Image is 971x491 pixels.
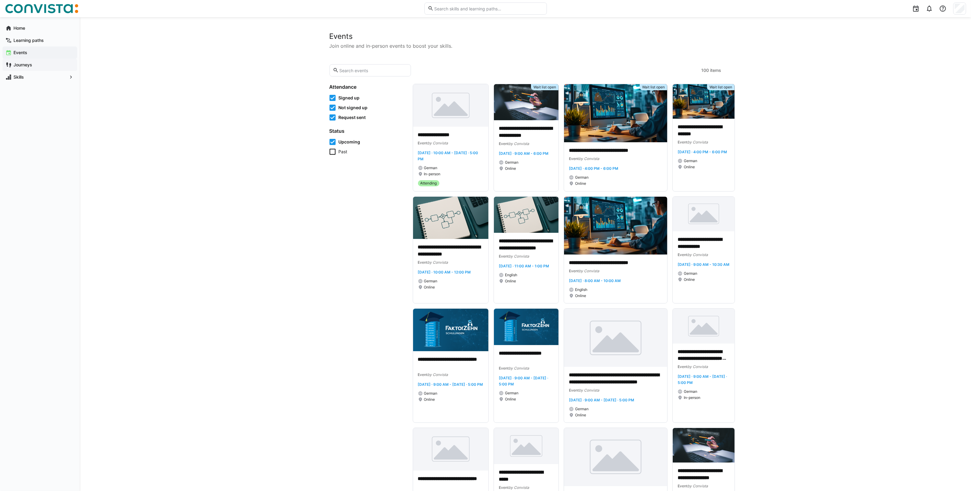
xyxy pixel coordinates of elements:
span: [DATE] · 9:00 AM - [DATE] · 5:00 PM [499,376,548,386]
span: Event [569,388,579,392]
span: by Convista [687,252,708,257]
span: Online [684,165,695,169]
span: [DATE] · 9:00 AM - [DATE] · 5:00 PM [569,398,634,402]
input: Search skills and learning paths… [434,6,543,11]
span: Event [499,141,509,146]
span: In-person [684,395,700,400]
span: Past [339,149,348,155]
span: by Convista [509,485,529,490]
img: image [673,197,735,231]
img: image [673,428,735,463]
span: Online [684,277,695,282]
span: Event [418,141,428,145]
span: by Convista [509,366,529,370]
img: image [564,428,668,486]
span: Attending [420,181,437,186]
img: image [673,309,735,343]
img: image [413,428,489,471]
input: Search events [339,68,408,73]
span: [DATE] · 8:00 AM - 10:00 AM [569,278,621,283]
span: [DATE] · 9:00 AM - 6:00 PM [499,151,548,156]
span: [DATE] · 10:00 AM - [DATE] · 5:00 PM [418,151,478,161]
span: German [575,175,589,180]
span: Request sent [339,114,366,121]
span: by Convista [579,269,599,273]
span: Online [505,397,516,402]
span: Online [575,181,586,186]
span: Online [424,285,435,290]
span: Not signed up [339,105,368,111]
span: Event [418,372,428,377]
span: [DATE] · 9:00 AM - 10:30 AM [678,262,729,267]
img: image [494,428,559,464]
img: image [413,197,489,239]
span: by Convista [687,140,708,144]
h4: Attendance [329,84,405,90]
span: Event [499,254,509,259]
span: German [505,391,518,396]
span: Online [575,413,586,418]
span: [DATE] · 9:00 AM - [DATE] · 5:00 PM [678,374,727,385]
span: German [684,389,697,394]
span: German [424,279,438,284]
span: by Convista [687,484,708,488]
span: Wait list open [709,85,732,90]
span: German [424,166,438,170]
span: Event [569,156,579,161]
span: [DATE] · 4:00 PM - 6:00 PM [678,150,727,154]
span: by Convista [579,156,599,161]
span: German [684,271,697,276]
span: Event [678,140,687,144]
span: English [505,273,517,277]
img: image [413,309,489,351]
span: German [684,158,697,163]
span: items [710,67,721,73]
img: image [494,197,559,233]
span: English [575,287,587,292]
span: by Convista [509,141,529,146]
img: image [494,309,559,345]
span: by Convista [428,141,448,145]
span: Event [678,364,687,369]
span: Event [418,260,428,265]
span: In-person [424,172,441,177]
span: by Convista [509,254,529,259]
span: German [575,407,589,411]
span: Wait list open [533,85,556,90]
span: [DATE] · 11:00 AM - 1:00 PM [499,264,549,268]
span: Signed up [339,95,360,101]
span: 100 [702,67,709,73]
span: Online [505,166,516,171]
h2: Events [329,32,721,41]
span: Event [499,366,509,370]
img: image [413,84,489,127]
h4: Status [329,128,405,134]
span: Event [569,269,579,273]
span: Event [499,485,509,490]
img: image [673,84,735,119]
img: image [564,197,668,255]
span: Upcoming [339,139,360,145]
span: [DATE] · 4:00 PM - 6:00 PM [569,166,618,171]
span: Online [505,279,516,284]
span: [DATE] · 9:00 AM - [DATE] · 5:00 PM [418,382,483,387]
span: Online [575,293,586,298]
img: image [494,84,559,120]
span: by Convista [579,388,599,392]
span: [DATE] · 10:00 AM - 12:00 PM [418,270,471,274]
img: image [564,84,668,142]
span: by Convista [428,372,448,377]
span: by Convista [428,260,448,265]
span: Online [424,397,435,402]
span: German [424,391,438,396]
span: by Convista [687,364,708,369]
p: Join online and in-person events to boost your skills. [329,42,721,50]
img: image [564,309,668,367]
span: German [505,160,518,165]
span: Wait list open [642,85,665,90]
span: Event [678,252,687,257]
span: Event [678,484,687,488]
